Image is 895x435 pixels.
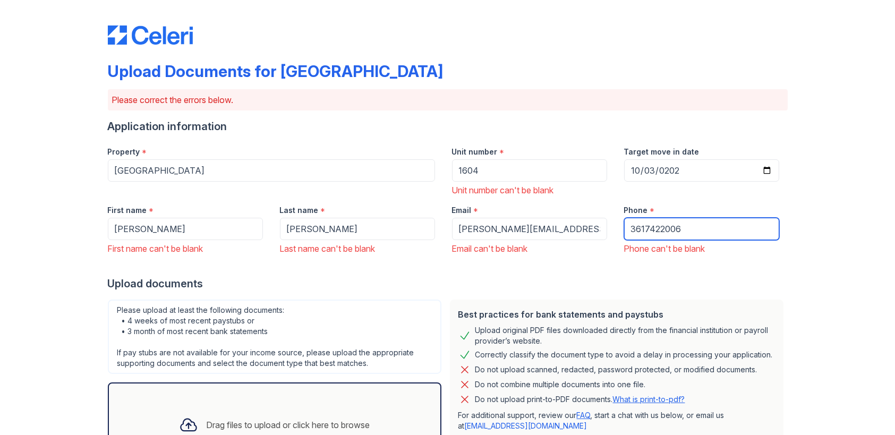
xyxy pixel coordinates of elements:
label: Unit number [452,147,498,157]
div: Unit number can't be blank [452,184,607,197]
div: Correctly classify the document type to avoid a delay in processing your application. [475,348,773,361]
div: Application information [108,119,788,134]
img: CE_Logo_Blue-a8612792a0a2168367f1c8372b55b34899dd931a85d93a1a3d3e32e68fde9ad4.png [108,25,193,45]
div: Upload original PDF files downloaded directly from the financial institution or payroll provider’... [475,325,775,346]
div: Please upload at least the following documents: • 4 weeks of most recent paystubs or • 3 month of... [108,300,441,374]
label: First name [108,205,147,216]
label: Target move in date [624,147,700,157]
div: Best practices for bank statements and paystubs [458,308,775,321]
div: Upload documents [108,276,788,291]
p: For additional support, review our , start a chat with us below, or email us at [458,410,775,431]
label: Email [452,205,472,216]
a: [EMAIL_ADDRESS][DOMAIN_NAME] [465,421,587,430]
div: Drag files to upload or click here to browse [207,419,370,431]
p: Do not upload print-to-PDF documents. [475,394,685,405]
a: FAQ [577,411,591,420]
div: Do not combine multiple documents into one file. [475,378,646,391]
div: Phone can't be blank [624,242,779,255]
div: Last name can't be blank [280,242,435,255]
div: Email can't be blank [452,242,607,255]
div: Upload Documents for [GEOGRAPHIC_DATA] [108,62,444,81]
label: Phone [624,205,648,216]
div: Do not upload scanned, redacted, password protected, or modified documents. [475,363,757,376]
label: Last name [280,205,319,216]
label: Property [108,147,140,157]
a: What is print-to-pdf? [613,395,685,404]
p: Please correct the errors below. [112,93,783,106]
div: First name can't be blank [108,242,263,255]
